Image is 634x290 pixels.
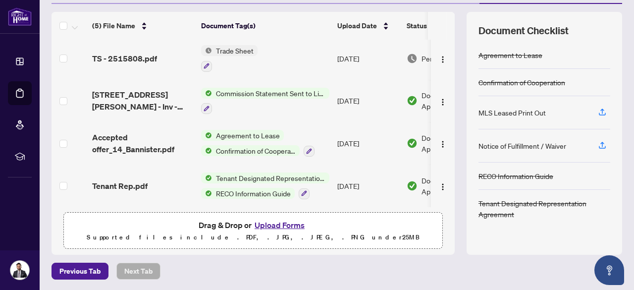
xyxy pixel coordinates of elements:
[201,173,329,199] button: Status IconTenant Designated Representation AgreementStatus IconRECO Information Guide
[435,135,451,151] button: Logo
[422,53,471,64] span: Pending Review
[333,165,403,207] td: [DATE]
[435,51,451,66] button: Logo
[478,50,542,60] div: Agreement to Lease
[422,132,483,154] span: Document Approved
[407,180,418,191] img: Document Status
[478,77,565,88] div: Confirmation of Cooperation
[201,173,212,183] img: Status Icon
[212,173,329,183] span: Tenant Designated Representation Agreement
[52,263,108,280] button: Previous Tab
[201,45,212,56] img: Status Icon
[8,7,32,26] img: logo
[478,107,546,118] div: MLS Leased Print Out
[407,53,418,64] img: Document Status
[422,90,483,112] span: Document Approved
[212,188,295,199] span: RECO Information Guide
[212,88,329,99] span: Commission Statement Sent to Listing Brokerage
[116,263,160,280] button: Next Tab
[403,12,487,40] th: Status
[212,145,300,156] span: Confirmation of Cooperation
[92,180,148,192] span: Tenant Rep.pdf
[439,98,447,106] img: Logo
[333,12,403,40] th: Upload Date
[201,145,212,156] img: Status Icon
[92,89,193,113] span: [STREET_ADDRESS][PERSON_NAME] - Inv - 2515808.pdf
[197,12,333,40] th: Document Tag(s)
[92,53,157,64] span: TS - 2515808.pdf
[422,175,483,197] span: Document Approved
[594,255,624,285] button: Open asap
[10,261,29,280] img: Profile Icon
[435,178,451,194] button: Logo
[88,12,197,40] th: (5) File Name
[199,219,308,232] span: Drag & Drop or
[201,130,315,157] button: Status IconAgreement to LeaseStatus IconConfirmation of Cooperation
[333,122,403,165] td: [DATE]
[439,56,447,63] img: Logo
[439,183,447,191] img: Logo
[201,188,212,199] img: Status Icon
[478,24,569,38] span: Document Checklist
[64,213,442,249] span: Drag & Drop orUpload FormsSupported files include .PDF, .JPG, .JPEG, .PNG under25MB
[201,130,212,141] img: Status Icon
[201,45,258,72] button: Status IconTrade Sheet
[59,263,101,279] span: Previous Tab
[478,140,566,151] div: Notice of Fulfillment / Waiver
[212,130,284,141] span: Agreement to Lease
[252,219,308,232] button: Upload Forms
[439,140,447,148] img: Logo
[70,232,436,243] p: Supported files include .PDF, .JPG, .JPEG, .PNG under 25 MB
[201,88,212,99] img: Status Icon
[407,20,427,31] span: Status
[201,88,329,115] button: Status IconCommission Statement Sent to Listing Brokerage
[92,131,193,155] span: Accepted offer_14_Bannister.pdf
[92,20,135,31] span: (5) File Name
[478,198,610,220] div: Tenant Designated Representation Agreement
[478,171,553,181] div: RECO Information Guide
[212,45,258,56] span: Trade Sheet
[333,37,403,80] td: [DATE]
[333,80,403,122] td: [DATE]
[435,93,451,109] button: Logo
[407,138,418,149] img: Document Status
[407,95,418,106] img: Document Status
[337,20,377,31] span: Upload Date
